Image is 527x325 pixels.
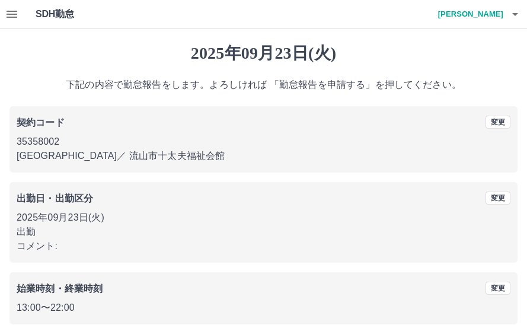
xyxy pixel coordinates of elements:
b: 始業時刻・終業時刻 [17,283,103,294]
p: [GEOGRAPHIC_DATA] ／ 流山市十太夫福祉会館 [17,149,510,163]
p: 13:00 〜 22:00 [17,301,510,315]
p: コメント: [17,239,510,253]
button: 変更 [486,282,510,295]
p: 2025年09月23日(火) [17,211,510,225]
p: 35358002 [17,135,510,149]
p: 下記の内容で勤怠報告をします。よろしければ 「勤怠報告を申請する」を押してください。 [9,78,518,92]
button: 変更 [486,116,510,129]
p: 出勤 [17,225,510,239]
button: 変更 [486,192,510,205]
b: 契約コード [17,117,65,128]
h1: 2025年09月23日(火) [9,43,518,63]
b: 出勤日・出勤区分 [17,193,93,203]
